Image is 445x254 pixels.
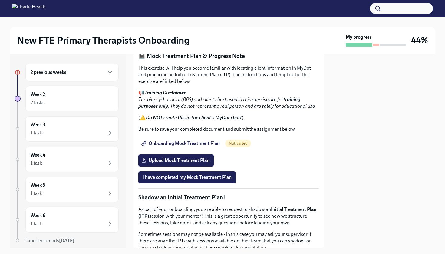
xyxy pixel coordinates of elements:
[31,121,45,128] h6: Week 3
[25,238,74,243] span: Experience ends
[138,52,319,60] p: 📓 Mock Treatment Plan & Progress Note
[31,212,45,219] h6: Week 6
[138,231,319,251] p: Sometimes sessions may not be available - in this case you may ask your supervisor if there are a...
[31,69,66,76] h6: 2 previous weeks
[346,34,372,41] strong: My progress
[31,182,45,189] h6: Week 5
[143,140,220,147] span: Onboarding Mock Treatment Plan
[138,126,319,133] p: Be sure to save your completed document and submit the assignment below.
[138,206,316,219] strong: Initial Treatment Plan (ITP)
[15,116,119,142] a: Week 31 task
[31,160,42,167] div: 1 task
[31,190,42,197] div: 1 task
[12,4,46,13] img: CharlieHealth
[25,64,119,81] div: 2 previous weeks
[138,137,224,150] a: Onboarding Mock Treatment Plan
[31,99,44,106] div: 2 tasks
[143,174,232,180] span: I have completed my Mock Treatment Plan
[138,65,319,85] p: This exercise will help you become familiar with locating client information in MyDot and practic...
[138,193,319,201] p: Shadow an Initial Treatment Plan!
[15,147,119,172] a: Week 41 task
[411,35,428,46] h3: 44%
[31,152,45,158] h6: Week 4
[15,86,119,111] a: Week 22 tasks
[31,220,42,227] div: 1 task
[17,34,190,46] h2: New FTE Primary Therapists Onboarding
[15,207,119,233] a: Week 61 task
[146,115,242,120] strong: Do NOT create this in the client's MyDot chart
[138,97,300,109] strong: training purposes only
[138,90,319,110] p: 📢 :
[31,91,45,98] h6: Week 2
[138,206,319,226] p: As part of your onboarding, you are able to request to shadow an session with your mentor! This i...
[225,141,251,146] span: Not visited
[31,130,42,136] div: 1 task
[59,238,74,243] strong: [DATE]
[138,154,214,167] label: Upload Mock Treatment Plan
[138,171,236,183] button: I have completed my Mock Treatment Plan
[15,177,119,202] a: Week 51 task
[143,157,209,163] span: Upload Mock Treatment Plan
[138,97,316,109] em: The biopsychosocial (BPS) and client chart used in this exercise are for . They do not represent ...
[144,90,186,96] strong: Training Disclaimer
[138,114,319,121] p: (⚠️ ).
